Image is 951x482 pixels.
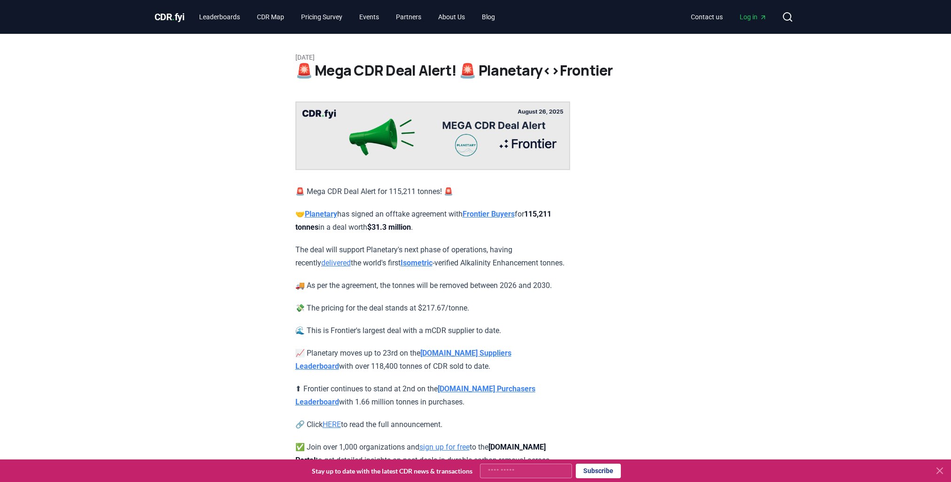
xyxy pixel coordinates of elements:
[474,8,503,25] a: Blog
[172,11,175,23] span: .
[295,279,570,292] p: 🚚 As per the agreement, the tonnes will be removed between 2026 and 2030.
[294,8,350,25] a: Pricing Survey
[295,324,570,337] p: 🌊 This is Frontier's largest deal with a mCDR supplier to date.
[192,8,503,25] nav: Main
[295,243,570,270] p: The deal will support Planetary's next phase of operations, having recently the world's first -ve...
[463,210,515,218] a: Frontier Buyers
[352,8,387,25] a: Events
[295,302,570,315] p: 💸 The pricing for the deal stands at $217.67/tonne.
[683,8,774,25] nav: Main
[295,347,570,373] p: 📈 Planetary moves up to 23rd on the with over 118,400 tonnes of CDR sold to date.
[367,223,411,232] strong: $31.3 million
[419,443,470,451] a: sign up for free
[431,8,472,25] a: About Us
[155,10,185,23] a: CDR.fyi
[305,210,337,218] a: Planetary
[740,12,767,22] span: Log in
[295,53,656,62] p: [DATE]
[155,11,185,23] span: CDR fyi
[323,420,341,429] a: HERE
[295,382,570,409] p: ⬆ Frontier continues to stand at 2nd on the with 1.66 million tonnes in purchases.
[295,418,570,431] p: 🔗 Click to read the full announcement.
[295,441,570,480] p: ✅ Join over 1,000 organizations and to the to get detailed insights on past deals in durable carb...
[732,8,774,25] a: Log in
[683,8,730,25] a: Contact us
[295,208,570,234] p: 🤝 has signed an offtake agreement with for in a deal worth .
[295,185,570,198] p: 🚨 Mega CDR Deal Alert for 115,211 tonnes! 🚨
[249,8,292,25] a: CDR Map
[321,258,351,267] a: delivered
[388,8,429,25] a: Partners
[192,8,247,25] a: Leaderboards
[295,62,656,79] h1: 🚨 Mega CDR Deal Alert! 🚨 Planetary<>Frontier
[295,101,570,170] img: blog post image
[401,258,433,267] a: Isometric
